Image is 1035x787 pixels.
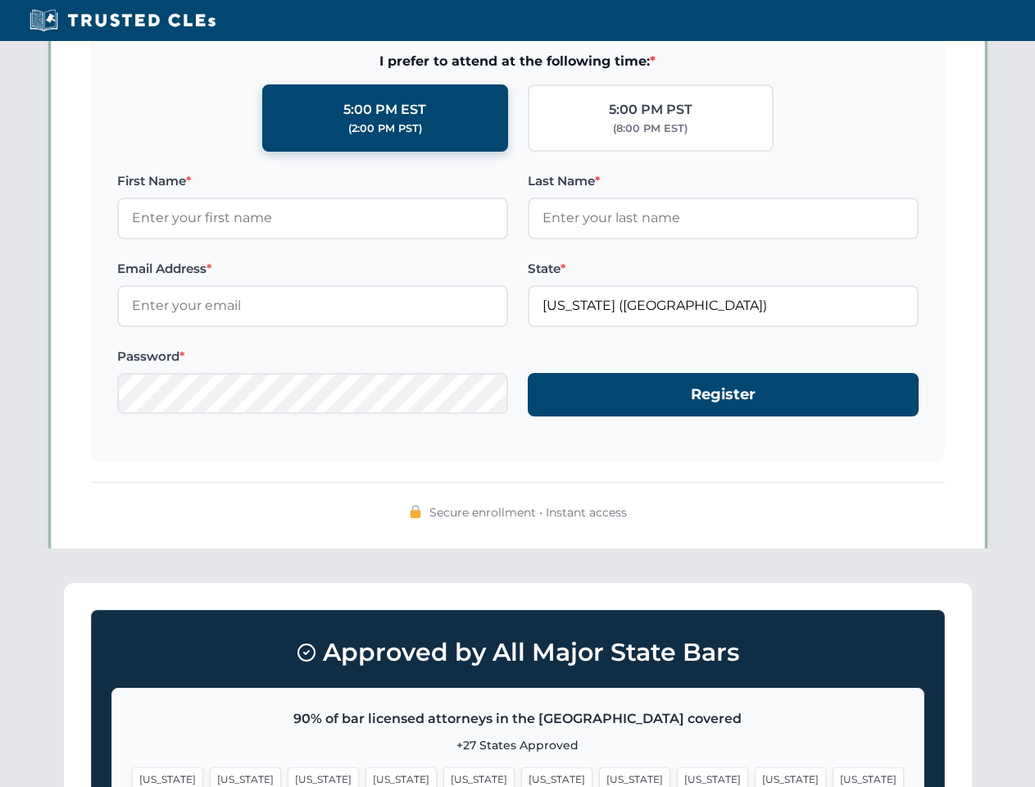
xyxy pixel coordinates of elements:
[528,198,919,239] input: Enter your last name
[429,503,627,521] span: Secure enrollment • Instant access
[111,630,924,675] h3: Approved by All Major State Bars
[343,99,426,121] div: 5:00 PM EST
[348,121,422,137] div: (2:00 PM PST)
[132,736,904,754] p: +27 States Approved
[117,259,508,279] label: Email Address
[117,51,919,72] span: I prefer to attend at the following time:
[613,121,688,137] div: (8:00 PM EST)
[528,171,919,191] label: Last Name
[117,198,508,239] input: Enter your first name
[117,171,508,191] label: First Name
[528,285,919,326] input: Florida (FL)
[609,99,692,121] div: 5:00 PM PST
[117,285,508,326] input: Enter your email
[409,505,422,518] img: 🔒
[528,259,919,279] label: State
[132,708,904,730] p: 90% of bar licensed attorneys in the [GEOGRAPHIC_DATA] covered
[528,373,919,416] button: Register
[25,8,220,33] img: Trusted CLEs
[117,347,508,366] label: Password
